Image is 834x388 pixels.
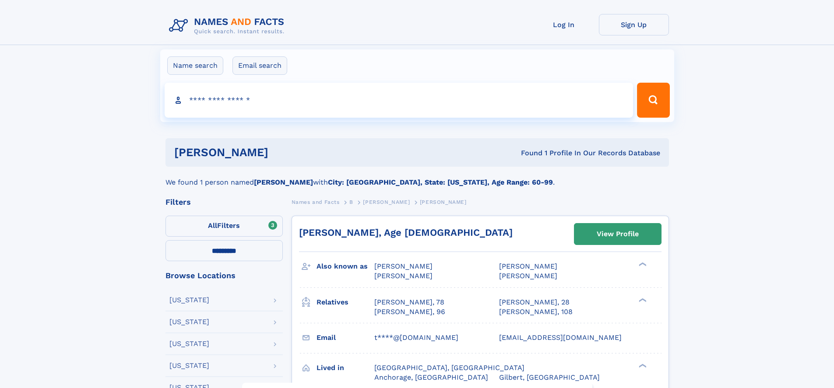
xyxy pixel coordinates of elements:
div: We found 1 person named with . [165,167,669,188]
span: [PERSON_NAME] [374,272,433,280]
a: [PERSON_NAME], 28 [499,297,570,307]
div: [US_STATE] [169,362,209,369]
a: Names and Facts [292,196,340,207]
span: [PERSON_NAME] [499,272,557,280]
h1: [PERSON_NAME] [174,147,395,158]
span: [PERSON_NAME] [374,262,433,270]
span: [EMAIL_ADDRESS][DOMAIN_NAME] [499,333,622,342]
div: ❯ [637,363,647,368]
button: Search Button [637,83,669,118]
a: [PERSON_NAME], Age [DEMOGRAPHIC_DATA] [299,227,513,238]
div: View Profile [597,224,639,244]
a: [PERSON_NAME], 78 [374,297,444,307]
span: [GEOGRAPHIC_DATA], [GEOGRAPHIC_DATA] [374,364,524,372]
div: Browse Locations [165,272,283,280]
b: [PERSON_NAME] [254,178,313,186]
span: [PERSON_NAME] [420,199,467,205]
div: Filters [165,198,283,206]
a: [PERSON_NAME], 96 [374,307,445,317]
h3: Email [317,330,374,345]
div: ❯ [637,262,647,267]
span: Anchorage, [GEOGRAPHIC_DATA] [374,373,488,381]
img: Logo Names and Facts [165,14,292,38]
h3: Lived in [317,360,374,375]
h3: Relatives [317,295,374,310]
span: All [208,221,217,230]
b: City: [GEOGRAPHIC_DATA], State: [US_STATE], Age Range: 60-99 [328,178,553,186]
label: Email search [232,56,287,75]
label: Name search [167,56,223,75]
div: [US_STATE] [169,340,209,347]
div: ❯ [637,297,647,303]
span: [PERSON_NAME] [363,199,410,205]
a: Log In [529,14,599,35]
h3: Also known as [317,259,374,274]
span: [PERSON_NAME] [499,262,557,270]
input: search input [165,83,633,118]
div: Found 1 Profile In Our Records Database [394,148,660,158]
a: B [349,196,353,207]
span: Gilbert, [GEOGRAPHIC_DATA] [499,373,600,381]
a: [PERSON_NAME], 108 [499,307,573,317]
a: View Profile [574,224,661,245]
a: Sign Up [599,14,669,35]
span: B [349,199,353,205]
label: Filters [165,216,283,237]
div: [US_STATE] [169,318,209,325]
div: [US_STATE] [169,297,209,304]
a: [PERSON_NAME] [363,196,410,207]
